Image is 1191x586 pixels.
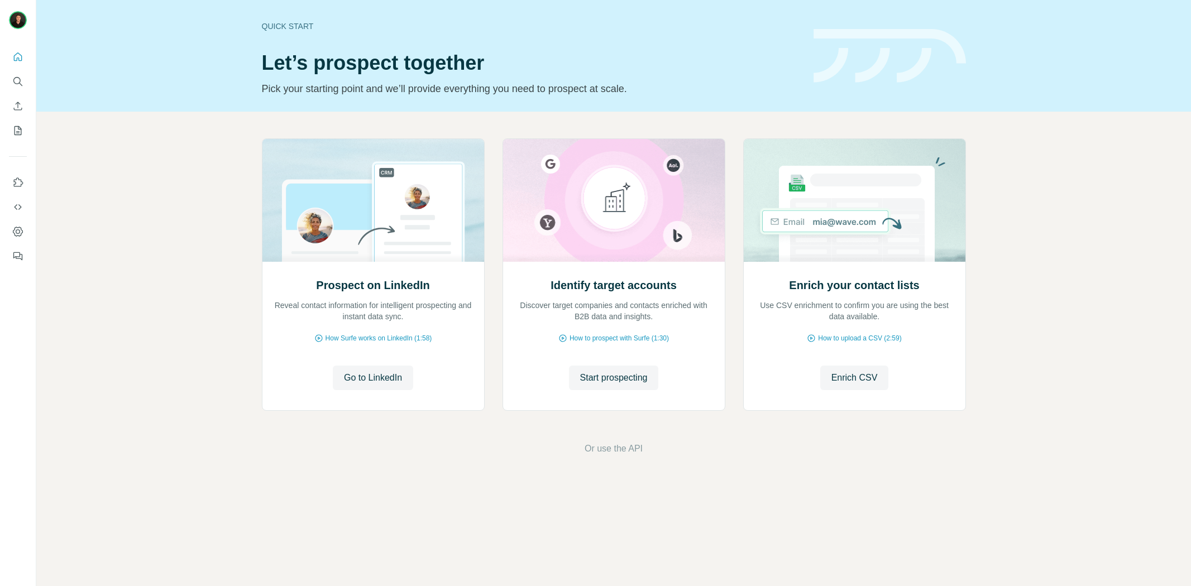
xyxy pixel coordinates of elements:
[274,300,473,322] p: Reveal contact information for intelligent prospecting and instant data sync.
[755,300,954,322] p: Use CSV enrichment to confirm you are using the best data available.
[580,371,648,385] span: Start prospecting
[262,21,800,32] div: Quick start
[569,366,659,390] button: Start prospecting
[831,371,878,385] span: Enrich CSV
[585,442,643,455] button: Or use the API
[570,333,669,343] span: How to prospect with Surfe (1:30)
[551,277,677,293] h2: Identify target accounts
[9,71,27,92] button: Search
[820,366,889,390] button: Enrich CSV
[333,366,413,390] button: Go to LinkedIn
[9,47,27,67] button: Quick start
[503,139,725,262] img: Identify target accounts
[9,246,27,266] button: Feedback
[514,300,714,322] p: Discover target companies and contacts enriched with B2B data and insights.
[326,333,432,343] span: How Surfe works on LinkedIn (1:58)
[262,139,485,262] img: Prospect on LinkedIn
[262,81,800,97] p: Pick your starting point and we’ll provide everything you need to prospect at scale.
[743,139,966,262] img: Enrich your contact lists
[9,197,27,217] button: Use Surfe API
[9,222,27,242] button: Dashboard
[9,11,27,29] img: Avatar
[789,277,919,293] h2: Enrich your contact lists
[814,29,966,83] img: banner
[9,172,27,193] button: Use Surfe on LinkedIn
[9,96,27,116] button: Enrich CSV
[9,121,27,141] button: My lists
[818,333,901,343] span: How to upload a CSV (2:59)
[316,277,429,293] h2: Prospect on LinkedIn
[344,371,402,385] span: Go to LinkedIn
[262,52,800,74] h1: Let’s prospect together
